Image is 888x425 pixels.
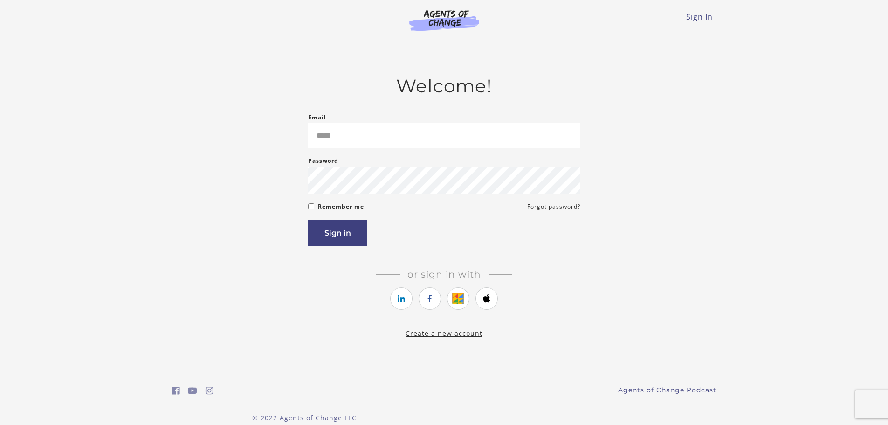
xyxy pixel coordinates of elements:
[308,220,367,246] button: Sign in
[172,386,180,395] i: https://www.facebook.com/groups/aswbtestprep (Open in a new window)
[527,201,580,212] a: Forgot password?
[172,384,180,397] a: https://www.facebook.com/groups/aswbtestprep (Open in a new window)
[475,287,498,310] a: https://courses.thinkific.com/users/auth/apple?ss%5Breferral%5D=&ss%5Buser_return_to%5D=&ss%5Bvis...
[188,384,197,397] a: https://www.youtube.com/c/AgentsofChangeTestPrepbyMeaganMitchell (Open in a new window)
[206,386,213,395] i: https://www.instagram.com/agentsofchangeprep/ (Open in a new window)
[618,385,716,395] a: Agents of Change Podcast
[308,75,580,97] h2: Welcome!
[308,112,326,123] label: Email
[172,413,437,423] p: © 2022 Agents of Change LLC
[447,287,469,310] a: https://courses.thinkific.com/users/auth/google?ss%5Breferral%5D=&ss%5Buser_return_to%5D=&ss%5Bvi...
[400,269,489,280] span: Or sign in with
[206,384,213,397] a: https://www.instagram.com/agentsofchangeprep/ (Open in a new window)
[318,201,364,212] label: Remember me
[406,329,482,338] a: Create a new account
[188,386,197,395] i: https://www.youtube.com/c/AgentsofChangeTestPrepbyMeaganMitchell (Open in a new window)
[390,287,413,310] a: https://courses.thinkific.com/users/auth/linkedin?ss%5Breferral%5D=&ss%5Buser_return_to%5D=&ss%5B...
[399,9,489,31] img: Agents of Change Logo
[419,287,441,310] a: https://courses.thinkific.com/users/auth/facebook?ss%5Breferral%5D=&ss%5Buser_return_to%5D=&ss%5B...
[308,155,338,167] label: Password
[686,12,713,22] a: Sign In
